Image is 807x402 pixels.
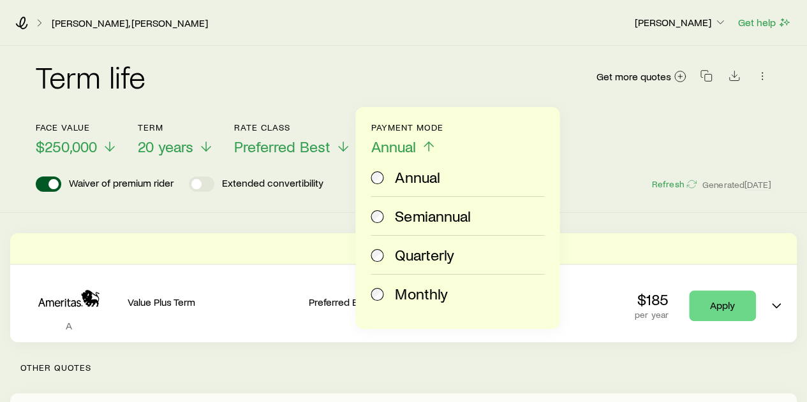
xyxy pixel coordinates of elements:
[69,176,174,192] p: Waiver of premium rider
[635,310,669,320] p: per year
[702,179,771,190] span: Generated
[234,122,351,133] p: Rate Class
[744,179,771,190] span: [DATE]
[309,296,437,308] p: Preferred Best
[36,61,145,92] h2: Term life
[596,69,687,84] a: Get more quotes
[371,138,416,155] span: Annual
[651,178,697,190] button: Refresh
[234,122,351,156] button: Rate ClassPreferred Best
[36,122,117,133] p: Face value
[725,72,743,84] a: Download CSV
[51,17,209,29] a: [PERSON_NAME], [PERSON_NAME]
[138,138,193,155] span: 20 years
[10,233,797,342] div: Term quotes
[10,342,797,393] p: Other Quotes
[596,71,671,82] span: Get more quotes
[36,122,117,156] button: Face value$250,000
[634,15,727,31] button: [PERSON_NAME]
[371,122,443,156] button: Payment ModeAnnual
[635,16,727,29] p: [PERSON_NAME]
[128,296,299,308] p: Value Plus Term
[234,138,330,155] span: Preferred Best
[222,176,323,192] p: Extended convertibility
[371,122,443,133] p: Payment Mode
[138,122,214,133] p: Term
[20,319,117,332] p: A
[138,122,214,156] button: Term20 years
[689,291,756,321] a: Apply
[635,291,669,308] p: $185
[36,138,97,155] span: $250,000
[737,15,792,30] button: Get help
